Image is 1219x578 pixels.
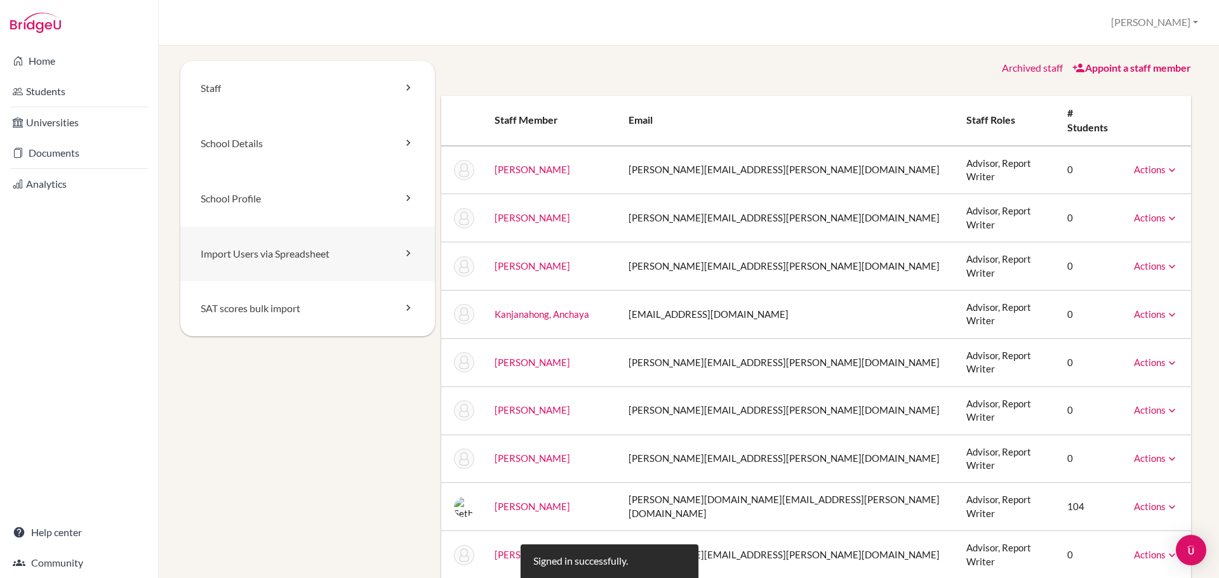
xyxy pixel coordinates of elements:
[618,291,956,339] td: [EMAIL_ADDRESS][DOMAIN_NAME]
[1134,212,1178,223] a: Actions
[1134,357,1178,368] a: Actions
[495,452,570,464] a: [PERSON_NAME]
[454,449,474,469] img: Luis Ramirez
[1105,11,1204,34] button: [PERSON_NAME]
[3,110,156,135] a: Universities
[495,404,570,416] a: [PERSON_NAME]
[454,160,474,180] img: Stefanie Ammirata
[495,212,570,223] a: [PERSON_NAME]
[454,497,474,517] img: Seth Rogers
[618,338,956,386] td: [PERSON_NAME][EMAIL_ADDRESS][PERSON_NAME][DOMAIN_NAME]
[618,242,956,291] td: [PERSON_NAME][EMAIL_ADDRESS][PERSON_NAME][DOMAIN_NAME]
[180,171,435,227] a: School Profile
[1057,291,1124,339] td: 0
[956,96,1057,146] th: Staff roles
[1057,194,1124,242] td: 0
[956,291,1057,339] td: Advisor, Report Writer
[1057,386,1124,435] td: 0
[618,483,956,531] td: [PERSON_NAME][DOMAIN_NAME][EMAIL_ADDRESS][PERSON_NAME][DOMAIN_NAME]
[1134,501,1178,512] a: Actions
[484,96,618,146] th: Staff member
[533,554,628,568] div: Signed in successfully.
[1057,338,1124,386] td: 0
[495,357,570,368] a: [PERSON_NAME]
[1134,260,1178,272] a: Actions
[495,164,570,175] a: [PERSON_NAME]
[180,227,435,282] a: Import Users via Spreadsheet
[495,501,570,512] a: [PERSON_NAME]
[180,116,435,171] a: School Details
[618,386,956,435] td: [PERSON_NAME][EMAIL_ADDRESS][PERSON_NAME][DOMAIN_NAME]
[1057,483,1124,531] td: 104
[454,352,474,372] img: Keegan Kennedy
[495,260,570,272] a: [PERSON_NAME]
[956,146,1057,194] td: Advisor, Report Writer
[1134,404,1178,416] a: Actions
[1134,452,1178,464] a: Actions
[956,242,1057,291] td: Advisor, Report Writer
[956,386,1057,435] td: Advisor, Report Writer
[180,61,435,116] a: Staff
[956,338,1057,386] td: Advisor, Report Writer
[1002,62,1063,74] a: Archived staff
[3,140,156,166] a: Documents
[1057,242,1124,291] td: 0
[956,194,1057,242] td: Advisor, Report Writer
[618,194,956,242] td: [PERSON_NAME][EMAIL_ADDRESS][PERSON_NAME][DOMAIN_NAME]
[1057,435,1124,483] td: 0
[454,256,474,277] img: Gregory Haywood
[454,304,474,324] img: Anchaya Kanjanahong
[454,208,474,228] img: Alisa Cooper
[3,79,156,104] a: Students
[180,281,435,336] a: SAT scores bulk import
[1072,62,1191,74] a: Appoint a staff member
[3,520,156,545] a: Help center
[618,435,956,483] td: [PERSON_NAME][EMAIL_ADDRESS][PERSON_NAME][DOMAIN_NAME]
[618,146,956,194] td: [PERSON_NAME][EMAIL_ADDRESS][PERSON_NAME][DOMAIN_NAME]
[454,400,474,421] img: Brandon Mitchell
[956,483,1057,531] td: Advisor, Report Writer
[1176,535,1206,565] div: Open Intercom Messenger
[10,13,61,33] img: Bridge-U
[618,96,956,146] th: Email
[3,48,156,74] a: Home
[956,435,1057,483] td: Advisor, Report Writer
[1057,146,1124,194] td: 0
[1134,308,1178,320] a: Actions
[495,308,589,320] a: Kanjanahong, Anchaya
[3,171,156,197] a: Analytics
[1134,164,1178,175] a: Actions
[1057,96,1124,146] th: # students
